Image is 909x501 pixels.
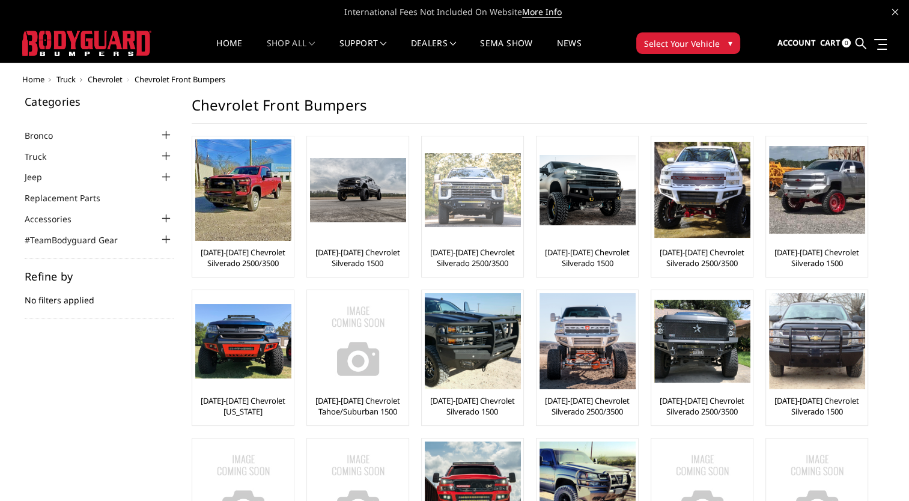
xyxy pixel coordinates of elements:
[777,37,815,48] span: Account
[728,37,732,49] span: ▾
[25,234,133,246] a: #TeamBodyguard Gear
[522,6,562,18] a: More Info
[425,247,520,269] a: [DATE]-[DATE] Chevrolet Silverado 2500/3500
[849,443,909,501] iframe: Chat Widget
[56,74,76,85] a: Truck
[769,395,865,417] a: [DATE]-[DATE] Chevrolet Silverado 1500
[819,27,851,59] a: Cart 0
[25,192,115,204] a: Replacement Parts
[25,96,174,107] h5: Categories
[654,247,750,269] a: [DATE]-[DATE] Chevrolet Silverado 2500/3500
[769,247,865,269] a: [DATE]-[DATE] Chevrolet Silverado 1500
[556,39,581,62] a: News
[25,271,174,282] h5: Refine by
[842,38,851,47] span: 0
[25,171,57,183] a: Jeep
[22,74,44,85] a: Home
[339,39,387,62] a: Support
[819,37,840,48] span: Cart
[135,74,225,85] span: Chevrolet Front Bumpers
[192,96,867,124] h1: Chevrolet Front Bumpers
[636,32,740,54] button: Select Your Vehicle
[425,395,520,417] a: [DATE]-[DATE] Chevrolet Silverado 1500
[195,395,291,417] a: [DATE]-[DATE] Chevrolet [US_STATE]
[25,150,61,163] a: Truck
[25,213,87,225] a: Accessories
[216,39,242,62] a: Home
[644,37,720,50] span: Select Your Vehicle
[654,395,750,417] a: [DATE]-[DATE] Chevrolet Silverado 2500/3500
[310,247,406,269] a: [DATE]-[DATE] Chevrolet Silverado 1500
[22,31,151,56] img: BODYGUARD BUMPERS
[25,129,68,142] a: Bronco
[777,27,815,59] a: Account
[540,247,635,269] a: [DATE]-[DATE] Chevrolet Silverado 1500
[88,74,123,85] a: Chevrolet
[480,39,532,62] a: SEMA Show
[267,39,315,62] a: shop all
[310,293,406,389] img: No Image
[195,247,291,269] a: [DATE]-[DATE] Chevrolet Silverado 2500/3500
[411,39,457,62] a: Dealers
[310,293,406,389] a: No Image
[25,271,174,319] div: No filters applied
[540,395,635,417] a: [DATE]-[DATE] Chevrolet Silverado 2500/3500
[310,395,406,417] a: [DATE]-[DATE] Chevrolet Tahoe/Suburban 1500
